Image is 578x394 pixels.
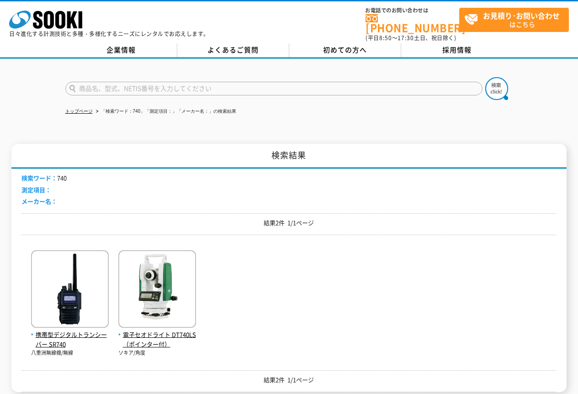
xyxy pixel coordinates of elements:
h1: 検索結果 [11,144,566,169]
input: 商品名、型式、NETIS番号を入力してください [65,82,483,95]
span: はこちら [464,8,568,31]
span: (平日 ～ 土日、祝日除く) [366,34,456,42]
img: btn_search.png [485,77,508,100]
span: 8:50 [379,34,392,42]
a: 携帯型デジタルトランシーバー SR740 [31,320,109,349]
span: 携帯型デジタルトランシーバー SR740 [31,330,109,349]
span: 初めての方へ [323,45,367,55]
span: メーカー名： [21,197,57,205]
p: 結果2件 1/1ページ [21,218,556,228]
span: 17:30 [398,34,414,42]
span: お電話でのお問い合わせは [366,8,459,13]
a: [PHONE_NUMBER] [366,14,459,33]
a: お見積り･お問い合わせはこちら [459,8,569,32]
p: ソキア/角度 [118,349,196,357]
li: 740 [21,173,67,183]
span: 測定項目： [21,185,51,194]
a: トップページ [65,109,93,114]
span: 検索ワード： [21,173,57,182]
img: DT740LS（ポインター付） [118,250,196,330]
a: よくあるご質問 [177,43,289,57]
strong: お見積り･お問い合わせ [483,10,560,21]
p: 八重洲無線機/無線 [31,349,109,357]
a: 企業情報 [65,43,177,57]
img: SR740 [31,250,109,330]
p: 結果2件 1/1ページ [21,375,556,385]
p: 日々進化する計測技術と多種・多様化するニーズにレンタルでお応えします。 [9,31,209,37]
a: 採用情報 [401,43,513,57]
a: 電子セオドライト DT740LS（ポインター付） [118,320,196,349]
span: 電子セオドライト DT740LS（ポインター付） [118,330,196,349]
a: 初めての方へ [289,43,401,57]
li: 「検索ワード：740」「測定項目：」「メーカー名：」の検索結果 [94,107,237,116]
